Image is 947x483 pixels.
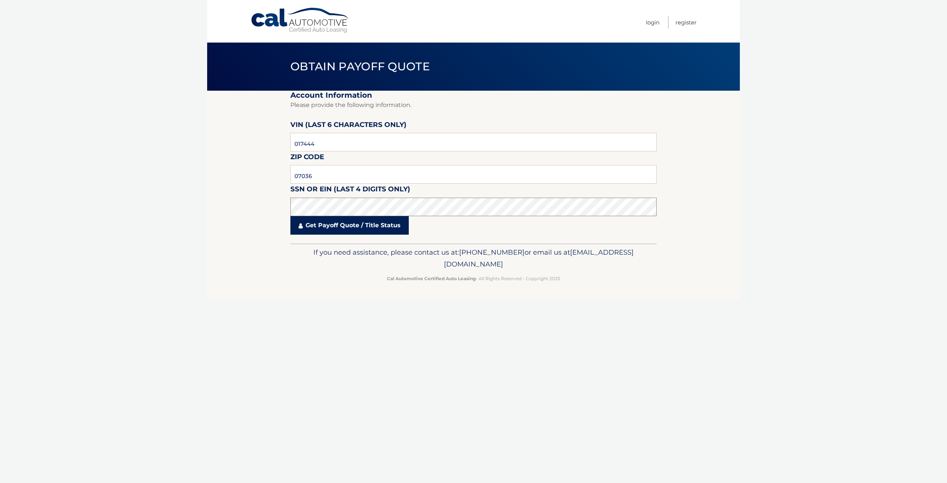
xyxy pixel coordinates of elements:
[290,216,409,235] a: Get Payoff Quote / Title Status
[675,16,697,28] a: Register
[459,248,525,256] span: [PHONE_NUMBER]
[290,119,407,133] label: VIN (last 6 characters only)
[387,276,476,281] strong: Cal Automotive Certified Auto Leasing
[290,100,657,110] p: Please provide the following information.
[295,246,652,270] p: If you need assistance, please contact us at: or email us at
[295,275,652,282] p: - All Rights Reserved - Copyright 2025
[290,60,430,73] span: Obtain Payoff Quote
[290,151,324,165] label: Zip Code
[290,91,657,100] h2: Account Information
[290,184,410,197] label: SSN or EIN (last 4 digits only)
[646,16,660,28] a: Login
[250,7,350,34] a: Cal Automotive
